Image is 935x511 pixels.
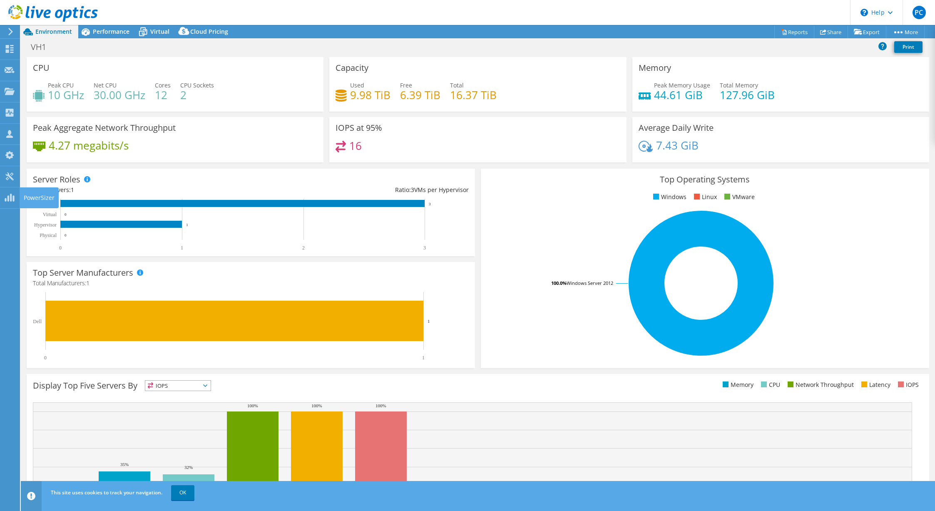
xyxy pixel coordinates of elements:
tspan: 100.0% [551,280,567,286]
text: Virtual [43,212,57,217]
div: PowerSizer [20,187,59,208]
h4: 30.00 GHz [94,90,145,100]
svg: \n [860,9,868,16]
li: Network Throughput [786,380,854,389]
text: Dell [33,319,42,324]
a: Export [848,25,886,38]
text: 100% [375,403,386,408]
span: Cloud Pricing [190,27,228,35]
h4: 127.96 GiB [720,90,775,100]
h4: Total Manufacturers: [33,279,469,288]
h3: Top Operating Systems [487,175,923,184]
span: Free [400,81,412,89]
text: 0 [44,355,47,361]
span: Used [350,81,364,89]
text: 0 [65,212,67,217]
text: Physical [40,232,57,238]
text: 1 [428,319,430,324]
text: 3 [423,245,426,251]
h3: IOPS at 95% [336,123,382,132]
a: More [886,25,925,38]
h3: Average Daily Write [639,123,714,132]
div: Ratio: VMs per Hypervisor [251,185,468,194]
h4: 6.39 TiB [400,90,440,100]
h4: 10 GHz [48,90,84,100]
li: IOPS [896,380,919,389]
span: Cores [155,81,171,89]
span: Peak Memory Usage [654,81,710,89]
span: 1 [86,279,90,287]
a: Share [814,25,848,38]
text: 0 [65,233,67,237]
text: 1 [181,245,183,251]
span: Virtual [150,27,169,35]
span: PC [913,6,926,19]
text: 2 [302,245,305,251]
h4: 2 [180,90,214,100]
h3: Top Server Manufacturers [33,268,133,277]
tspan: Windows Server 2012 [567,280,613,286]
h3: Capacity [336,63,368,72]
h3: Peak Aggregate Network Throughput [33,123,176,132]
span: 3 [411,186,414,194]
span: This site uses cookies to track your navigation. [51,489,162,496]
span: Peak CPU [48,81,74,89]
span: Net CPU [94,81,117,89]
a: Print [894,41,923,53]
h4: 7.43 GiB [656,141,699,150]
text: 1 [422,355,425,361]
li: Windows [651,192,686,202]
text: 0 [59,245,62,251]
h4: 9.98 TiB [350,90,390,100]
span: 1 [71,186,74,194]
h3: CPU [33,63,50,72]
a: Reports [774,25,814,38]
span: Total [450,81,464,89]
h4: 44.61 GiB [654,90,710,100]
h4: 16.37 TiB [450,90,497,100]
a: OK [171,485,194,500]
text: 3 [429,202,431,206]
text: 35% [120,462,129,467]
li: VMware [722,192,755,202]
h3: Memory [639,63,671,72]
span: CPU Sockets [180,81,214,89]
h1: VH1 [27,42,59,52]
text: 100% [311,403,322,408]
h4: 4.27 megabits/s [49,141,129,150]
text: 100% [247,403,258,408]
span: Environment [35,27,72,35]
text: Hypervisor [34,222,57,228]
span: IOPS [145,381,211,391]
li: Memory [721,380,753,389]
text: 32% [184,465,193,470]
li: CPU [759,380,780,389]
span: Total Memory [720,81,758,89]
li: Latency [859,380,890,389]
h4: 12 [155,90,171,100]
h3: Server Roles [33,175,80,184]
li: Linux [692,192,717,202]
span: Performance [93,27,129,35]
div: Total Servers: [33,185,251,194]
text: 1 [186,223,188,227]
h4: 16 [349,141,362,150]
